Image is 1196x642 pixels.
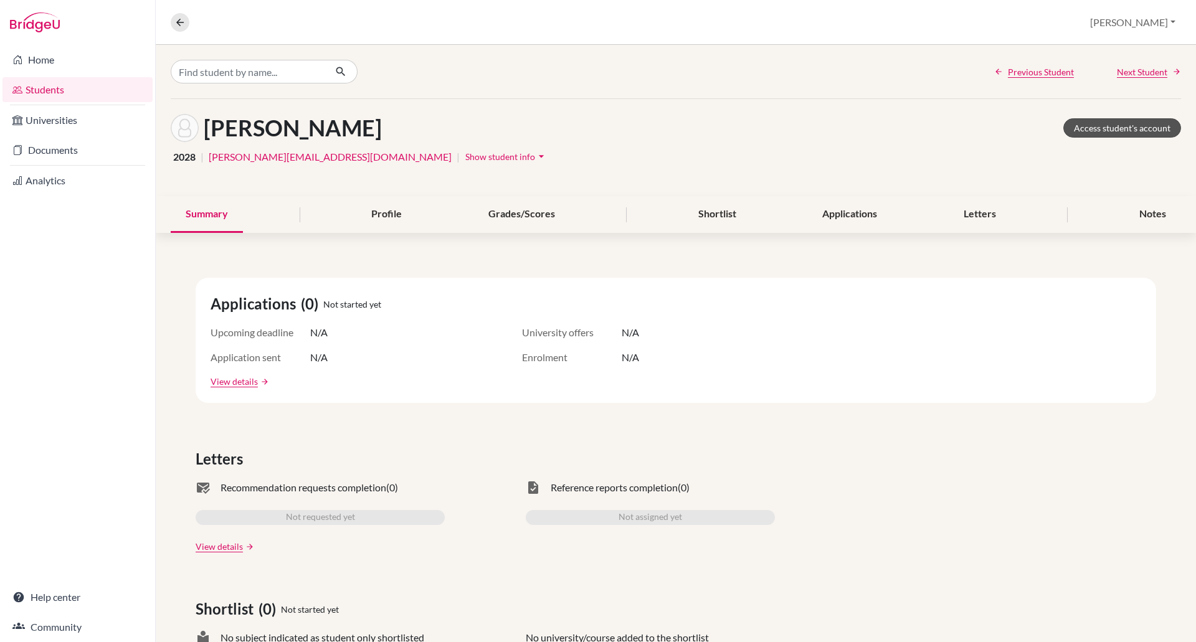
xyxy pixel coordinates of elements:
span: (0) [678,480,690,495]
a: Community [2,615,153,640]
div: Letters [949,196,1011,233]
span: (0) [259,598,281,620]
h1: [PERSON_NAME] [204,115,382,141]
span: Applications [211,293,301,315]
input: Find student by name... [171,60,325,83]
a: arrow_forward [243,542,254,551]
span: (0) [301,293,323,315]
span: N/A [310,325,328,340]
span: (0) [386,480,398,495]
span: mark_email_read [196,480,211,495]
span: N/A [310,350,328,365]
span: | [457,149,460,164]
a: Help center [2,585,153,610]
span: | [201,149,204,164]
a: [PERSON_NAME][EMAIL_ADDRESS][DOMAIN_NAME] [209,149,452,164]
span: N/A [622,325,639,340]
button: Show student infoarrow_drop_down [465,147,548,166]
span: Recommendation requests completion [221,480,386,495]
div: Profile [356,196,417,233]
span: Upcoming deadline [211,325,310,340]
a: Access student's account [1063,118,1181,138]
div: Grades/Scores [473,196,570,233]
span: task [526,480,541,495]
span: Not assigned yet [619,510,682,525]
a: Students [2,77,153,102]
span: Not started yet [281,603,339,616]
span: N/A [622,350,639,365]
span: Not started yet [323,298,381,311]
a: Documents [2,138,153,163]
a: Home [2,47,153,72]
a: View details [196,540,243,553]
span: 2028 [173,149,196,164]
span: Shortlist [196,598,259,620]
span: Previous Student [1008,65,1074,78]
div: Summary [171,196,243,233]
span: Next Student [1117,65,1167,78]
div: Applications [807,196,892,233]
span: Show student info [465,151,535,162]
a: Next Student [1117,65,1181,78]
a: arrow_forward [258,377,269,386]
img: Vicente Niny's avatar [171,114,199,142]
span: Not requested yet [286,510,355,525]
span: Application sent [211,350,310,365]
a: Analytics [2,168,153,193]
i: arrow_drop_down [535,150,548,163]
a: View details [211,375,258,388]
span: Enrolment [522,350,622,365]
div: Notes [1124,196,1181,233]
a: Universities [2,108,153,133]
span: Reference reports completion [551,480,678,495]
button: [PERSON_NAME] [1084,11,1181,34]
div: Shortlist [683,196,751,233]
span: Letters [196,448,248,470]
a: Previous Student [994,65,1074,78]
img: Bridge-U [10,12,60,32]
span: University offers [522,325,622,340]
